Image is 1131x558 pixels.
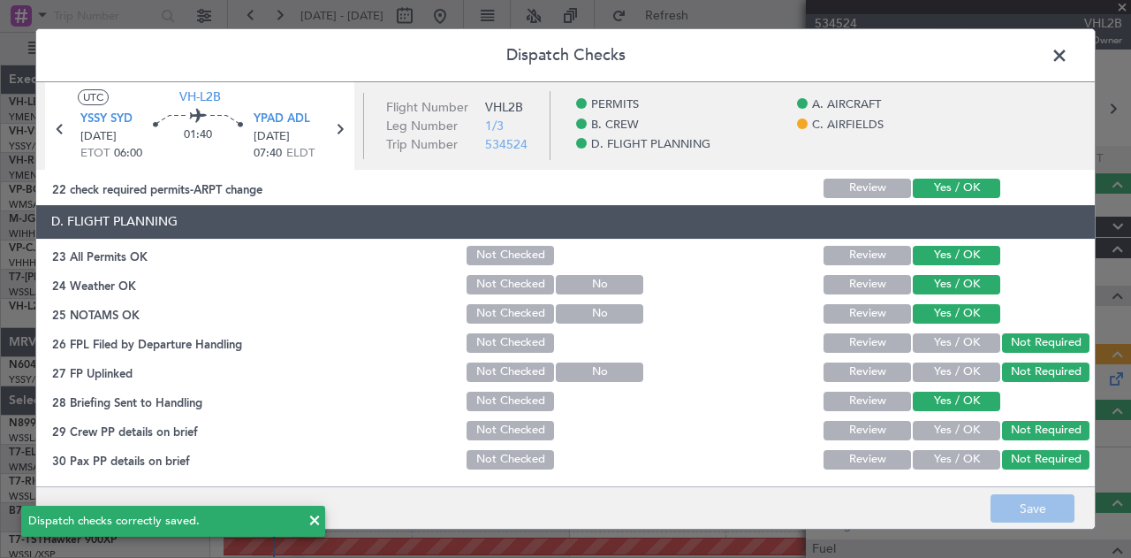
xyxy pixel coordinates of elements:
header: Dispatch Checks [36,29,1095,82]
button: Review [824,275,911,294]
button: Not Required [1002,450,1089,470]
button: Review [824,392,911,411]
button: Yes / OK [913,421,1000,440]
button: Review [824,363,911,382]
button: Review [824,304,911,324]
button: Not Required [1002,333,1089,353]
button: Yes / OK [913,246,1000,265]
button: Yes / OK [913,363,1000,382]
button: Review [824,333,911,353]
button: Yes / OK [913,333,1000,353]
span: A. AIRCRAFT [812,96,881,114]
button: Yes / OK [913,392,1000,411]
span: C. AIRFIELDS [812,117,884,134]
button: Review [824,450,911,470]
button: Yes / OK [913,450,1000,470]
button: Not Required [1002,421,1089,440]
button: Review [824,421,911,440]
button: Not Required [1002,363,1089,382]
button: Yes / OK [913,304,1000,324]
button: Yes / OK [913,275,1000,294]
button: Review [824,179,911,198]
div: Dispatch checks correctly saved. [28,513,299,531]
button: Review [824,246,911,265]
button: Yes / OK [913,179,1000,198]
